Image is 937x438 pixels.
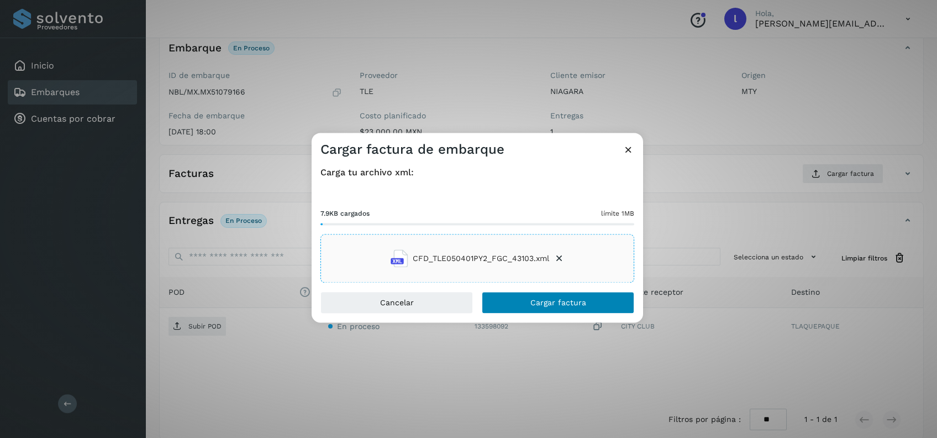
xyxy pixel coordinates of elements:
span: CFD_TLE050401PY2_FGC_43103.xml [413,253,549,264]
h4: Carga tu archivo xml: [320,167,634,178]
h3: Cargar factura de embarque [320,142,504,158]
button: Cancelar [320,292,473,314]
span: Cargar factura [530,299,586,307]
span: 7.9KB cargados [320,209,370,219]
span: límite 1MB [601,209,634,219]
span: Cancelar [380,299,414,307]
button: Cargar factura [482,292,634,314]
